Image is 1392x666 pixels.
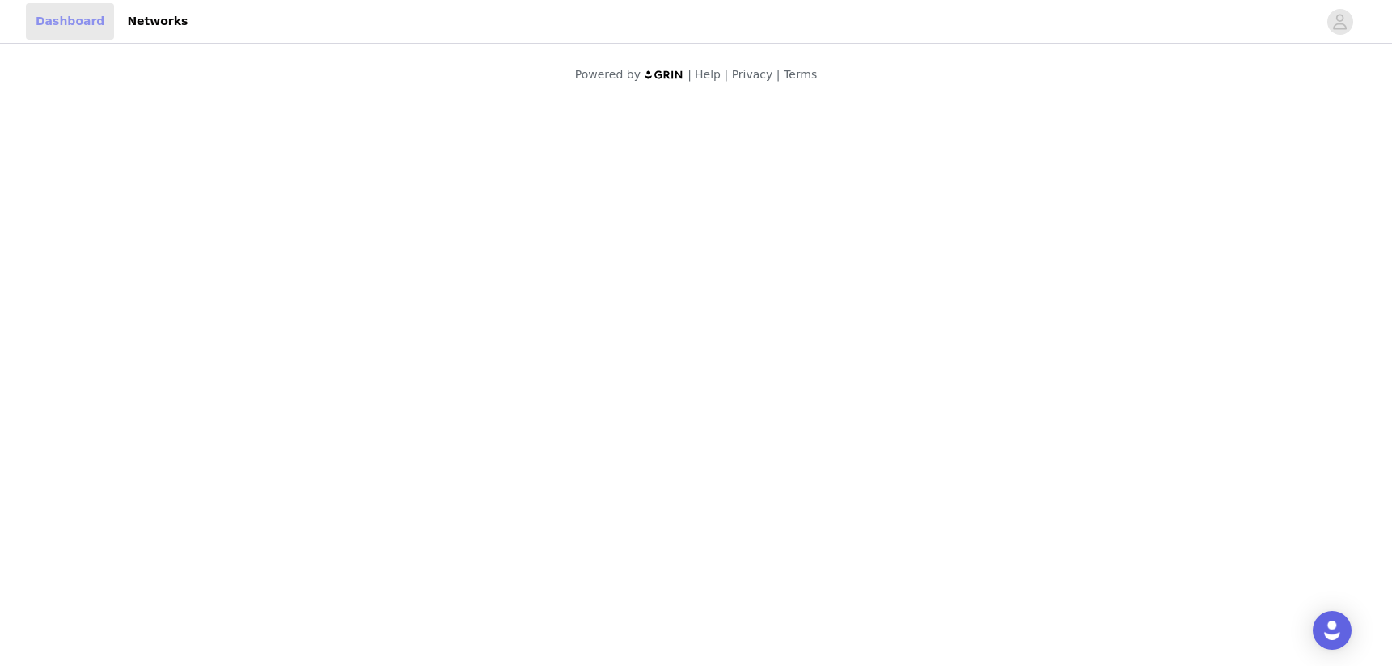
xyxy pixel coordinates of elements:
[575,68,641,81] span: Powered by
[695,68,721,81] a: Help
[732,68,773,81] a: Privacy
[688,68,692,81] span: |
[776,68,781,81] span: |
[644,70,684,80] img: logo
[26,3,114,40] a: Dashboard
[1332,9,1348,35] div: avatar
[1313,611,1352,650] div: Open Intercom Messenger
[724,68,728,81] span: |
[117,3,197,40] a: Networks
[784,68,817,81] a: Terms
